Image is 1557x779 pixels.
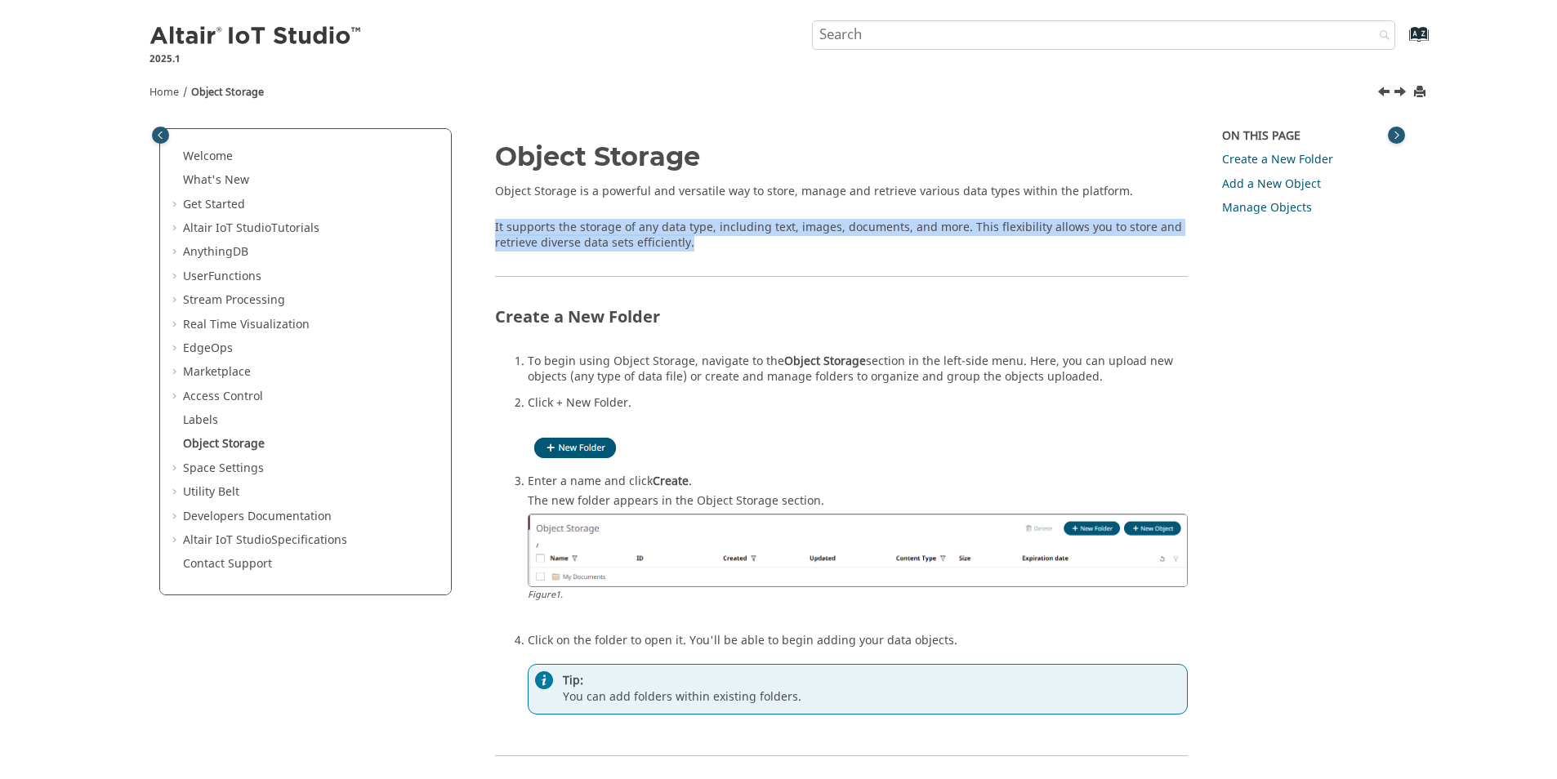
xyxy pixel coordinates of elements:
[563,673,1181,689] span: Tip:
[555,588,560,602] span: 1
[170,269,183,285] span: Expand UserFunctions
[149,51,364,66] p: 2025.1
[495,142,1188,171] h1: Object Storage
[183,220,271,237] span: Altair IoT Studio
[1222,128,1398,145] div: On this page
[1388,127,1405,144] button: Toggle topic table of content
[183,412,218,429] a: Labels
[183,508,332,525] a: Developers Documentation
[183,220,319,237] a: Altair IoT StudioTutorials
[183,483,239,501] a: Utility Belt
[495,309,1188,334] h2: Create a New Folder
[528,629,957,649] span: Click on the folder to open it. You'll be able to begin adding your data objects.
[495,184,1188,200] p: Object Storage is a powerful and versatile way to store, manage and retrieve various data types w...
[1395,84,1408,104] a: Next topic: Space Settings
[170,364,183,381] span: Expand Marketplace
[183,243,248,260] a: AnythingDB
[653,473,689,490] span: Create
[1383,33,1420,51] a: Go to index terms page
[170,149,441,572] ul: Table of Contents
[528,490,1188,616] div: The new folder appears in the Object Storage section.
[183,268,261,285] a: UserFunctions
[183,148,233,165] a: Welcome
[495,220,1188,252] p: It supports the storage of any data type, including text, images, documents, and more. This flexi...
[170,509,183,525] span: Expand Developers Documentation
[208,268,261,285] span: Functions
[528,349,1173,386] span: To begin using Object Storage, navigate to the section in the left-side menu. Here, you can uploa...
[528,664,1188,714] div: You can add folders within existing folders.
[528,514,1188,586] img: folder_new.png
[170,532,183,549] span: Expand Altair IoT StudioSpecifications
[1379,84,1392,104] a: Previous topic: Labels
[183,460,264,477] a: Space Settings
[528,430,618,464] img: folder_new.png
[784,353,866,370] span: Object Storage
[170,461,183,477] span: Expand Space Settings
[812,20,1396,50] input: Search query
[1222,151,1333,168] a: Create a New Folder
[1415,82,1428,104] button: Print this page
[152,127,169,144] button: Toggle publishing table of content
[183,532,347,549] a: Altair IoT StudioSpecifications
[149,24,364,50] img: Altair IoT Studio
[170,484,183,501] span: Expand Utility Belt
[170,292,183,309] span: Expand Stream Processing
[183,292,285,309] a: Stream Processing
[191,85,264,100] a: Object Storage
[183,171,249,189] a: What's New
[528,470,692,490] span: Enter a name and click .
[183,435,265,452] a: Object Storage
[170,341,183,357] span: Expand EdgeOps
[170,317,183,333] span: Expand Real Time Visualization
[183,388,263,405] a: Access Control
[528,588,563,602] span: Figure
[170,220,183,237] span: Expand Altair IoT StudioTutorials
[183,196,245,213] a: Get Started
[183,316,310,333] a: Real Time Visualization
[528,391,631,412] span: Click + New Folder.
[1222,199,1312,216] a: Manage Objects
[1222,176,1321,193] a: Add a New Object
[560,588,563,602] span: .
[125,70,1432,108] nav: Tools
[183,532,271,549] span: Altair IoT Studio
[149,85,179,100] a: Home
[170,244,183,260] span: Expand AnythingDB
[170,389,183,405] span: Expand Access Control
[1358,20,1403,52] button: Search
[183,555,272,572] a: Contact Support
[183,363,251,381] a: Marketplace
[170,197,183,213] span: Expand Get Started
[183,340,233,357] a: EdgeOps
